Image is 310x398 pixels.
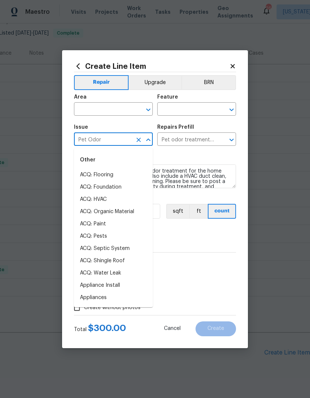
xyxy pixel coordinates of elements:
button: ft [189,204,208,219]
li: ACQ: Paint [74,218,153,230]
li: Bathroom Accesories [74,304,153,316]
button: Close [143,135,154,145]
li: ACQ: Flooring [74,169,153,181]
div: Other [74,151,153,169]
button: Open [226,105,237,115]
h2: Create Line Item [74,62,229,70]
button: sqft [166,204,189,219]
div: Total [74,324,126,333]
button: Repair [74,75,129,90]
h5: Area [74,94,87,100]
li: ACQ: Shingle Roof [74,255,153,267]
li: ACQ: Organic Material [74,206,153,218]
button: Open [143,105,154,115]
button: Create [196,321,236,336]
h5: Repairs Prefill [157,125,194,130]
li: ACQ: Foundation [74,181,153,193]
span: Create [207,326,224,331]
li: ACQ: Pests [74,230,153,243]
button: Upgrade [129,75,182,90]
span: $ 300.00 [88,324,126,333]
li: ACQ: Septic System [74,243,153,255]
button: Cancel [152,321,193,336]
button: BRN [181,75,236,90]
li: ACQ: Water Leak [74,267,153,279]
span: Cancel [164,326,181,331]
button: Open [226,135,237,145]
li: Appliance Install [74,279,153,292]
li: ACQ: HVAC [74,193,153,206]
li: Appliances [74,292,153,304]
button: Clear [133,135,144,145]
textarea: Complete a chlorine dioxide odor treatment for the home due to heavy odor. This is to also includ... [74,164,236,188]
h5: Issue [74,125,88,130]
h5: Feature [157,94,178,100]
button: count [208,204,236,219]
